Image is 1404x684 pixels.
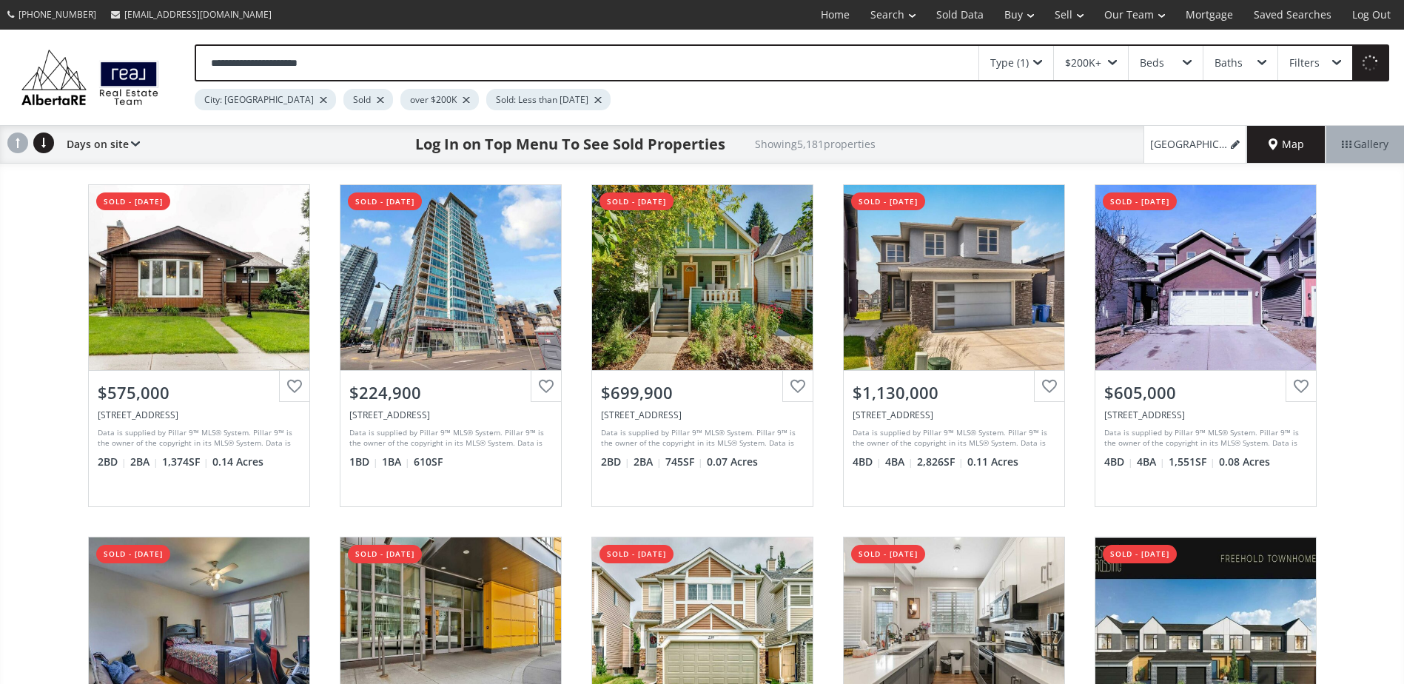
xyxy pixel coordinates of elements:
div: Days on site [59,126,140,163]
div: Sold [343,89,393,110]
span: [PHONE_NUMBER] [19,8,96,21]
div: Data is supplied by Pillar 9™ MLS® System. Pillar 9™ is the owner of the copyright in its MLS® Sy... [1104,427,1303,449]
div: Beds [1140,58,1164,68]
div: $1,130,000 [853,381,1055,404]
span: [GEOGRAPHIC_DATA], over $200K [1150,137,1228,152]
a: [EMAIL_ADDRESS][DOMAIN_NAME] [104,1,279,28]
span: 2 BA [634,455,662,469]
span: 610 SF [414,455,443,469]
div: $224,900 [349,381,552,404]
a: sold - [DATE]$699,900[STREET_ADDRESS]Data is supplied by Pillar 9™ MLS® System. Pillar 9™ is the ... [577,170,828,522]
div: Data is supplied by Pillar 9™ MLS® System. Pillar 9™ is the owner of the copyright in its MLS® Sy... [853,427,1052,449]
div: City: [GEOGRAPHIC_DATA] [195,89,336,110]
span: Gallery [1342,137,1388,152]
div: 829 4 Avenue NW, Calgary, AB T2N 0M9 [601,409,804,421]
span: 2 BD [601,455,630,469]
div: $575,000 [98,381,300,404]
span: 1 BD [349,455,378,469]
div: Sold: Less than [DATE] [486,89,611,110]
div: Filters [1289,58,1320,68]
a: sold - [DATE]$224,900[STREET_ADDRESS]Data is supplied by Pillar 9™ MLS® System. Pillar 9™ is the ... [325,170,577,522]
div: Type (1) [990,58,1029,68]
div: 7120 20 Street SE, Calgary, AB T2C 0P6 [98,409,300,421]
div: $200K+ [1065,58,1101,68]
span: 1,551 SF [1169,455,1215,469]
div: Gallery [1326,126,1404,163]
div: $605,000 [1104,381,1307,404]
div: 801 Martindale Boulevard NE, Calgary, AB T3J 4J7 [1104,409,1307,421]
div: Data is supplied by Pillar 9™ MLS® System. Pillar 9™ is the owner of the copyright in its MLS® Sy... [98,427,297,449]
a: sold - [DATE]$575,000[STREET_ADDRESS]Data is supplied by Pillar 9™ MLS® System. Pillar 9™ is the ... [73,170,325,522]
span: 2 BA [130,455,158,469]
span: [EMAIL_ADDRESS][DOMAIN_NAME] [124,8,272,21]
a: [GEOGRAPHIC_DATA], over $200K [1143,126,1247,163]
span: Map [1269,137,1304,152]
span: 2,826 SF [917,455,964,469]
div: $699,900 [601,381,804,404]
span: 0.14 Acres [212,455,263,469]
div: Baths [1215,58,1243,68]
span: 0.08 Acres [1219,455,1270,469]
a: sold - [DATE]$605,000[STREET_ADDRESS]Data is supplied by Pillar 9™ MLS® System. Pillar 9™ is the ... [1080,170,1331,522]
span: 4 BD [1104,455,1133,469]
span: 2 BD [98,455,127,469]
div: 188 15 Avenue SW #803, Calgary, AB T2R 1S4 [349,409,552,421]
h1: Log In on Top Menu To See Sold Properties [415,134,725,155]
div: 229 Carringvue Manor NW, Calgary, AB T3P 0W3 [853,409,1055,421]
span: 1 BA [382,455,410,469]
div: Data is supplied by Pillar 9™ MLS® System. Pillar 9™ is the owner of the copyright in its MLS® Sy... [349,427,548,449]
span: 0.11 Acres [967,455,1018,469]
span: 0.07 Acres [707,455,758,469]
h2: Showing 5,181 properties [755,138,876,150]
div: over $200K [400,89,479,110]
span: 4 BA [1137,455,1165,469]
span: 1,374 SF [162,455,209,469]
span: 4 BA [885,455,913,469]
img: Logo [15,46,165,109]
span: 745 SF [665,455,703,469]
div: Data is supplied by Pillar 9™ MLS® System. Pillar 9™ is the owner of the copyright in its MLS® Sy... [601,427,800,449]
a: sold - [DATE]$1,130,000[STREET_ADDRESS]Data is supplied by Pillar 9™ MLS® System. Pillar 9™ is th... [828,170,1080,522]
div: Map [1247,126,1326,163]
span: 4 BD [853,455,881,469]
